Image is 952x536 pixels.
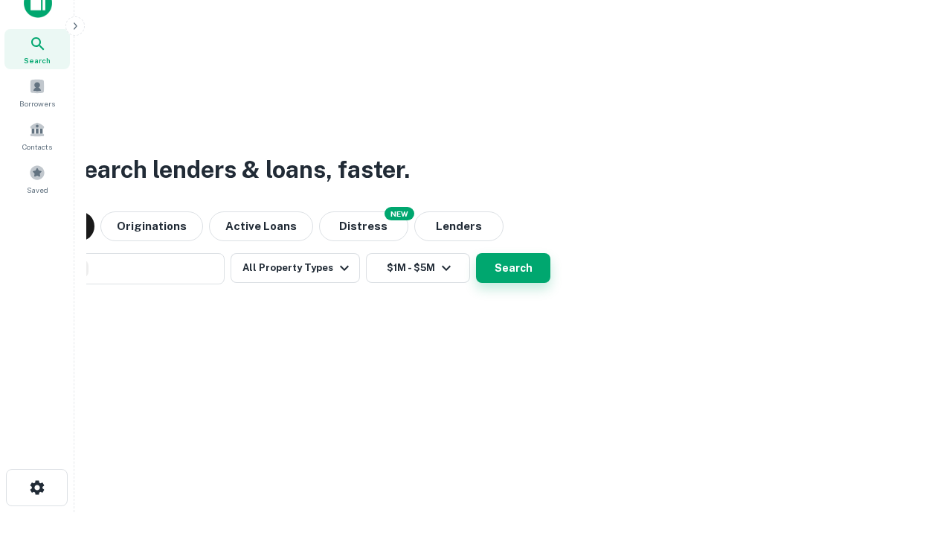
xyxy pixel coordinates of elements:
a: Contacts [4,115,70,156]
button: $1M - $5M [366,253,470,283]
a: Saved [4,159,70,199]
button: Active Loans [209,211,313,241]
button: Lenders [414,211,504,241]
button: All Property Types [231,253,360,283]
button: Search [476,253,550,283]
span: Search [24,54,51,66]
span: Contacts [22,141,52,153]
h3: Search lenders & loans, faster. [68,152,410,188]
a: Borrowers [4,72,70,112]
button: Originations [100,211,203,241]
button: Search distressed loans with lien and other non-mortgage details. [319,211,408,241]
a: Search [4,29,70,69]
span: Borrowers [19,98,55,109]
span: Saved [27,184,48,196]
iframe: Chat Widget [878,417,952,488]
div: NEW [385,207,414,220]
